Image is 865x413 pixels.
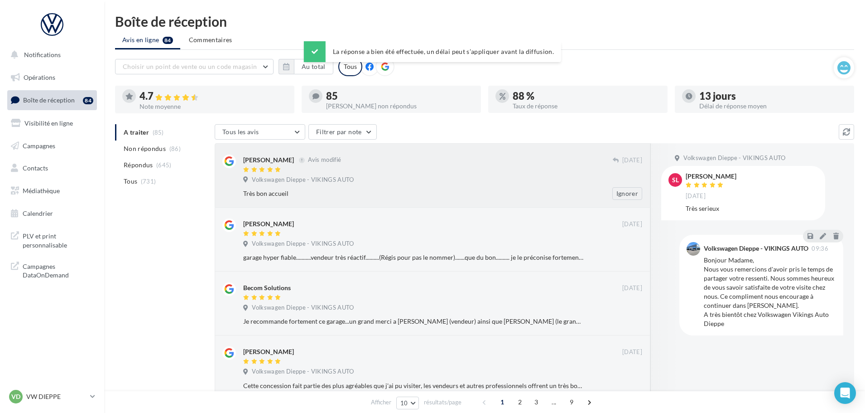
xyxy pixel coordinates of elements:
[5,136,99,155] a: Campagnes
[115,59,274,74] button: Choisir un point de vente ou un code magasin
[564,395,579,409] span: 9
[424,398,461,407] span: résultats/page
[699,91,847,101] div: 13 jours
[513,395,527,409] span: 2
[189,35,232,44] span: Commentaires
[5,226,99,253] a: PLV et print personnalisable
[326,91,474,101] div: 85
[123,63,257,70] span: Choisir un point de vente ou un code magasin
[5,204,99,223] a: Calendrier
[252,240,354,248] span: Volkswagen Dieppe - VIKINGS AUTO
[243,253,583,262] div: garage hyper fiable...........vendeur très réactif..........(Régis pour pas le nommer).......que ...
[23,209,53,217] span: Calendrier
[243,347,294,356] div: [PERSON_NAME]
[5,181,99,200] a: Médiathèque
[215,124,305,140] button: Tous les avis
[23,164,48,172] span: Contacts
[5,114,99,133] a: Visibilité en ligne
[141,178,156,185] span: (731)
[622,284,642,292] span: [DATE]
[24,119,73,127] span: Visibilité en ligne
[686,192,706,200] span: [DATE]
[308,124,377,140] button: Filtrer par note
[252,304,354,312] span: Volkswagen Dieppe - VIKINGS AUTO
[5,90,99,110] a: Boîte de réception84
[622,348,642,356] span: [DATE]
[622,156,642,165] span: [DATE]
[169,145,181,152] span: (86)
[252,368,354,376] span: Volkswagen Dieppe - VIKINGS AUTO
[834,382,856,404] div: Open Intercom Messenger
[83,97,93,104] div: 84
[612,187,642,200] button: Ignorer
[812,246,828,252] span: 09:36
[686,204,818,213] div: Très serieux
[338,57,362,76] div: Tous
[279,59,333,74] button: Au total
[124,160,153,170] span: Répondus
[326,103,474,109] div: [PERSON_NAME] non répondus
[686,173,736,180] div: [PERSON_NAME]
[139,103,287,110] div: Note moyenne
[396,397,419,409] button: 10
[371,398,391,407] span: Afficher
[308,156,341,164] span: Avis modifié
[26,392,86,401] p: VW DIEPPE
[139,91,287,102] div: 4.7
[547,395,561,409] span: ...
[23,96,75,104] span: Boîte de réception
[513,91,660,101] div: 88 %
[5,45,95,64] button: Notifications
[622,220,642,228] span: [DATE]
[495,395,509,409] span: 1
[243,155,294,165] div: [PERSON_NAME]
[400,399,408,407] span: 10
[5,257,99,283] a: Campagnes DataOnDemand
[704,256,836,328] div: Bonjour Madame, Nous vous remercions d'avoir pris le temps de partager votre ressenti. Nous somme...
[115,15,854,28] div: Boîte de réception
[243,189,583,198] div: Très bon accueil
[683,154,785,162] span: Volkswagen Dieppe - VIKINGS AUTO
[243,381,583,390] div: Cette concession fait partie des plus agréables que j'ai pu visiter, les vendeurs et autres profe...
[23,187,60,194] span: Médiathèque
[11,392,20,401] span: VD
[5,159,99,178] a: Contacts
[24,51,61,58] span: Notifications
[243,219,294,228] div: [PERSON_NAME]
[513,103,660,109] div: Taux de réponse
[243,283,291,292] div: Becom Solutions
[24,73,55,81] span: Opérations
[243,317,583,326] div: Je recommande fortement ce garage...un grand merci a [PERSON_NAME] (vendeur) ainsi que [PERSON_NA...
[529,395,543,409] span: 3
[7,388,97,405] a: VD VW DIEPPE
[124,144,166,153] span: Non répondus
[23,141,55,149] span: Campagnes
[23,260,93,280] span: Campagnes DataOnDemand
[252,176,354,184] span: Volkswagen Dieppe - VIKINGS AUTO
[23,230,93,249] span: PLV et print personnalisable
[156,161,172,169] span: (645)
[5,68,99,87] a: Opérations
[704,245,808,252] div: Volkswagen Dieppe - VIKINGS AUTO
[672,175,679,185] span: SL
[294,59,333,74] button: Au total
[304,41,561,62] div: La réponse a bien été effectuée, un délai peut s’appliquer avant la diffusion.
[699,103,847,109] div: Délai de réponse moyen
[222,128,259,136] span: Tous les avis
[124,177,137,186] span: Tous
